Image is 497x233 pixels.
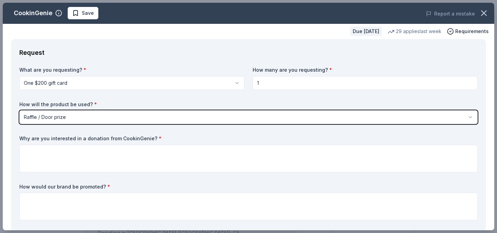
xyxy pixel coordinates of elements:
[68,7,98,19] button: Save
[19,183,478,190] label: How would our brand be promoted?
[19,47,478,58] div: Request
[447,27,489,36] button: Requirements
[19,101,478,108] label: How will the product be used?
[19,135,478,142] label: Why are you interested in a donation from CookinGenie?
[14,8,52,19] div: CookinGenie
[253,67,478,73] label: How many are you requesting?
[82,9,94,17] span: Save
[19,67,244,73] label: What are you requesting?
[426,10,475,18] button: Report a mistake
[388,27,441,36] div: 29 applies last week
[455,27,489,36] span: Requirements
[350,27,382,36] div: Due [DATE]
